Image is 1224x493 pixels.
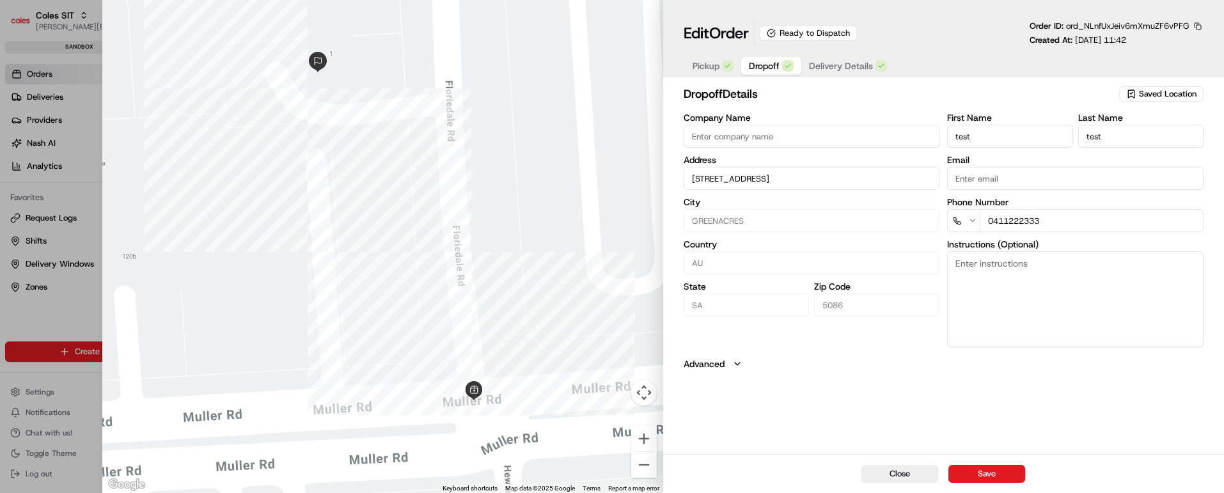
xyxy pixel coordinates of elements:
input: Enter company name [684,125,940,148]
div: 📗 [13,187,23,197]
input: Enter email [947,167,1204,190]
label: Address [684,155,940,164]
label: Phone Number [947,198,1204,207]
label: Country [684,240,940,249]
a: 💻API Documentation [103,180,210,203]
button: Keyboard shortcuts [443,484,498,493]
label: First Name [947,113,1072,122]
input: Enter state [684,293,809,317]
label: Company Name [684,113,940,122]
span: Knowledge Base [26,185,98,198]
span: Pickup [693,59,719,72]
span: Saved Location [1139,88,1197,100]
input: Enter city [684,209,940,232]
button: Zoom in [631,426,657,451]
input: Enter zip code [814,293,939,317]
input: Enter country [684,251,940,274]
label: City [684,198,940,207]
input: Clear [33,82,211,96]
div: 💻 [108,187,118,197]
input: 1 Floriedale Rd, GREENACRES, SA 5086, AU [684,167,940,190]
a: Terms (opens in new tab) [583,485,600,492]
h1: Edit [684,23,749,43]
img: Google [106,476,148,493]
label: Zip Code [814,282,939,291]
input: Enter phone number [980,209,1204,232]
span: [DATE] 11:42 [1075,35,1126,45]
label: Last Name [1078,113,1204,122]
label: Email [947,155,1204,164]
p: Welcome 👋 [13,51,233,72]
button: Save [948,465,1025,483]
img: Nash [13,13,38,38]
label: Advanced [684,357,725,370]
h2: dropoff Details [684,85,1117,103]
label: State [684,282,809,291]
a: Powered byPylon [90,216,155,226]
span: Dropoff [749,59,780,72]
span: Map data ©2025 Google [505,485,575,492]
button: Start new chat [217,126,233,141]
input: Enter first name [947,125,1072,148]
a: Report a map error [608,485,659,492]
a: 📗Knowledge Base [8,180,103,203]
span: Order [709,23,749,43]
button: Saved Location [1119,85,1204,103]
label: Instructions (Optional) [947,240,1204,249]
button: Map camera controls [631,380,657,405]
button: Zoom out [631,452,657,478]
div: Ready to Dispatch [760,26,857,41]
div: We're available if you need us! [43,135,162,145]
button: Close [861,465,938,483]
img: 1736555255976-a54dd68f-1ca7-489b-9aae-adbdc363a1c4 [13,122,36,145]
span: API Documentation [121,185,205,198]
div: Start new chat [43,122,210,135]
a: Open this area in Google Maps (opens a new window) [106,476,148,493]
span: Pylon [127,217,155,226]
span: Delivery Details [809,59,873,72]
p: Created At: [1030,35,1126,46]
p: Order ID: [1030,20,1189,32]
button: Advanced [684,357,1204,370]
input: Enter last name [1078,125,1204,148]
span: ord_NLnfUxJeiv6mXmuZF6vPFG [1066,20,1189,31]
